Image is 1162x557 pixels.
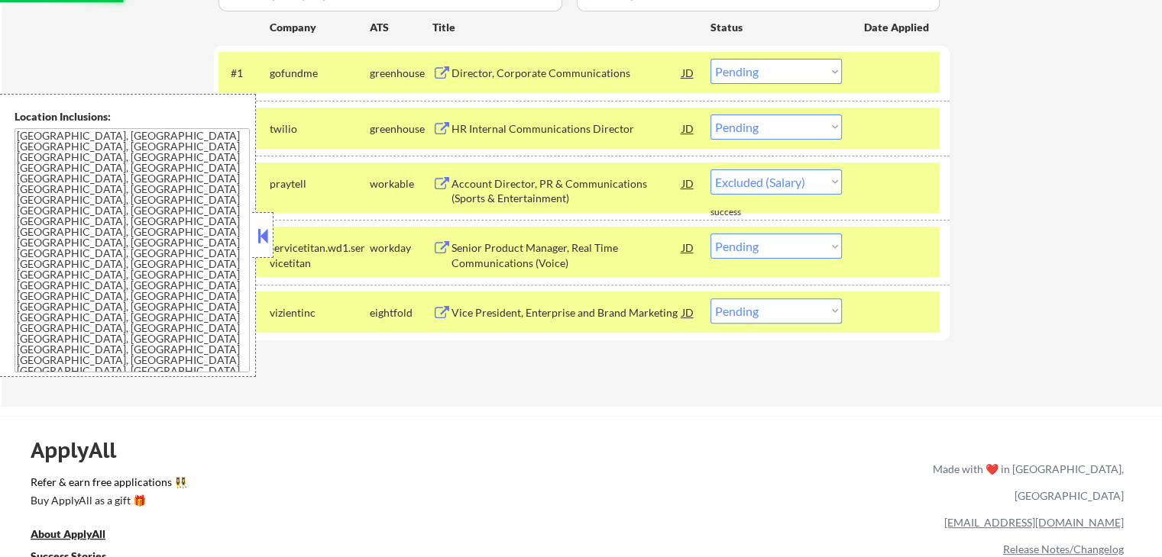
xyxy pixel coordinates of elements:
div: Title [432,20,696,35]
div: success [710,206,772,219]
a: Release Notes/Changelog [1003,543,1124,555]
div: JD [681,233,696,261]
div: Date Applied [864,20,931,35]
a: Buy ApplyAll as a gift 🎁 [31,493,183,512]
div: gofundme [270,66,370,81]
div: ATS [370,20,432,35]
div: JD [681,59,696,86]
div: Senior Product Manager, Real Time Communications (Voice) [452,240,682,270]
div: Location Inclusions: [15,109,250,124]
div: praytell [270,176,370,192]
div: workable [370,176,432,192]
div: greenhouse [370,121,432,137]
div: JD [681,169,696,197]
div: Buy ApplyAll as a gift 🎁 [31,495,183,506]
div: greenhouse [370,66,432,81]
div: JD [681,298,696,326]
div: Made with ❤️ in [GEOGRAPHIC_DATA], [GEOGRAPHIC_DATA] [927,456,1124,509]
div: #1 [231,66,257,81]
div: HR Internal Communications Director [452,121,682,137]
div: vizientinc [270,305,370,320]
a: Refer & earn free applications 👯‍♀️ [31,477,613,493]
div: Director, Corporate Communications [452,66,682,81]
div: Vice President, Enterprise and Brand Marketing [452,305,682,320]
div: Account Director, PR & Communications (Sports & Entertainment) [452,176,682,206]
div: ApplyAll [31,437,134,463]
div: twilio [270,121,370,137]
div: Company [270,20,370,35]
a: About ApplyAll [31,526,127,546]
div: servicetitan.wd1.servicetitan [270,240,370,270]
div: workday [370,240,432,256]
div: JD [681,114,696,142]
div: eightfold [370,305,432,320]
u: About ApplyAll [31,527,105,540]
div: Status [710,13,842,40]
a: [EMAIL_ADDRESS][DOMAIN_NAME] [944,516,1124,529]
